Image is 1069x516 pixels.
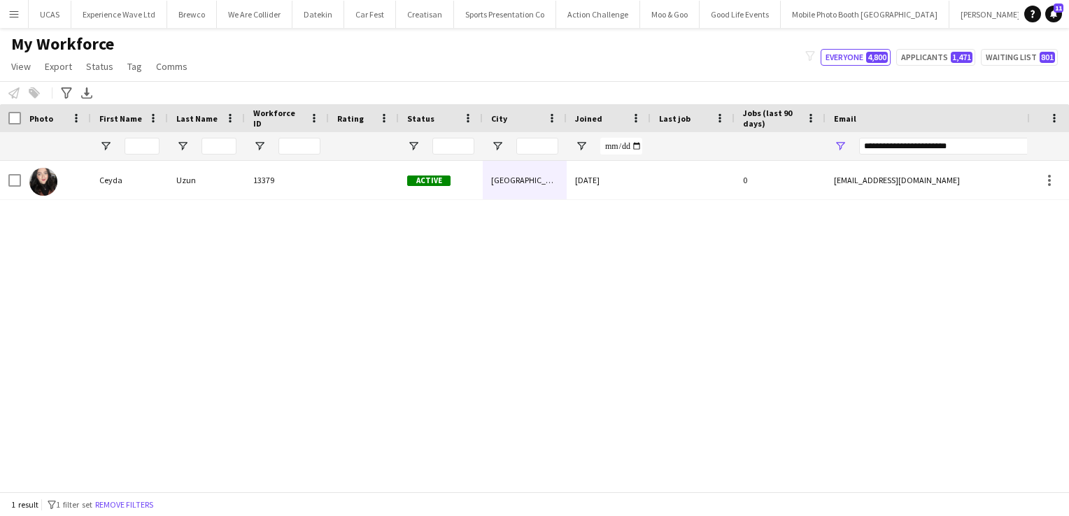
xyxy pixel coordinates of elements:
[491,113,507,124] span: City
[156,60,187,73] span: Comms
[951,52,972,63] span: 1,471
[127,60,142,73] span: Tag
[29,168,57,196] img: Ceyda Uzun
[99,140,112,152] button: Open Filter Menu
[11,34,114,55] span: My Workforce
[981,49,1058,66] button: Waiting list801
[29,1,71,28] button: UCAS
[600,138,642,155] input: Joined Filter Input
[176,113,218,124] span: Last Name
[337,113,364,124] span: Rating
[78,85,95,101] app-action-btn: Export XLSX
[58,85,75,101] app-action-btn: Advanced filters
[344,1,396,28] button: Car Fest
[700,1,781,28] button: Good Life Events
[735,161,826,199] div: 0
[483,161,567,199] div: [GEOGRAPHIC_DATA]
[253,140,266,152] button: Open Filter Menu
[253,108,304,129] span: Workforce ID
[949,1,1032,28] button: [PERSON_NAME]
[217,1,292,28] button: We Are Collider
[122,57,148,76] a: Tag
[1054,3,1063,13] span: 11
[407,140,420,152] button: Open Filter Menu
[168,161,245,199] div: Uzun
[125,138,160,155] input: First Name Filter Input
[432,138,474,155] input: Status Filter Input
[92,497,156,513] button: Remove filters
[11,60,31,73] span: View
[292,1,344,28] button: Datekin
[407,175,451,186] span: Active
[278,138,320,155] input: Workforce ID Filter Input
[491,140,504,152] button: Open Filter Menu
[91,161,168,199] div: Ceyda
[567,161,651,199] div: [DATE]
[866,52,888,63] span: 4,800
[6,57,36,76] a: View
[516,138,558,155] input: City Filter Input
[99,113,142,124] span: First Name
[150,57,193,76] a: Comms
[167,1,217,28] button: Brewco
[743,108,800,129] span: Jobs (last 90 days)
[659,113,691,124] span: Last job
[575,113,602,124] span: Joined
[201,138,236,155] input: Last Name Filter Input
[1040,52,1055,63] span: 801
[407,113,434,124] span: Status
[71,1,167,28] button: Experience Wave Ltd
[86,60,113,73] span: Status
[896,49,975,66] button: Applicants1,471
[834,113,856,124] span: Email
[80,57,119,76] a: Status
[39,57,78,76] a: Export
[834,140,847,152] button: Open Filter Menu
[781,1,949,28] button: Mobile Photo Booth [GEOGRAPHIC_DATA]
[575,140,588,152] button: Open Filter Menu
[176,140,189,152] button: Open Filter Menu
[29,113,53,124] span: Photo
[556,1,640,28] button: Action Challenge
[640,1,700,28] button: Moo & Goo
[454,1,556,28] button: Sports Presentation Co
[245,161,329,199] div: 13379
[396,1,454,28] button: Creatisan
[56,499,92,510] span: 1 filter set
[45,60,72,73] span: Export
[1045,6,1062,22] a: 11
[821,49,891,66] button: Everyone4,800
